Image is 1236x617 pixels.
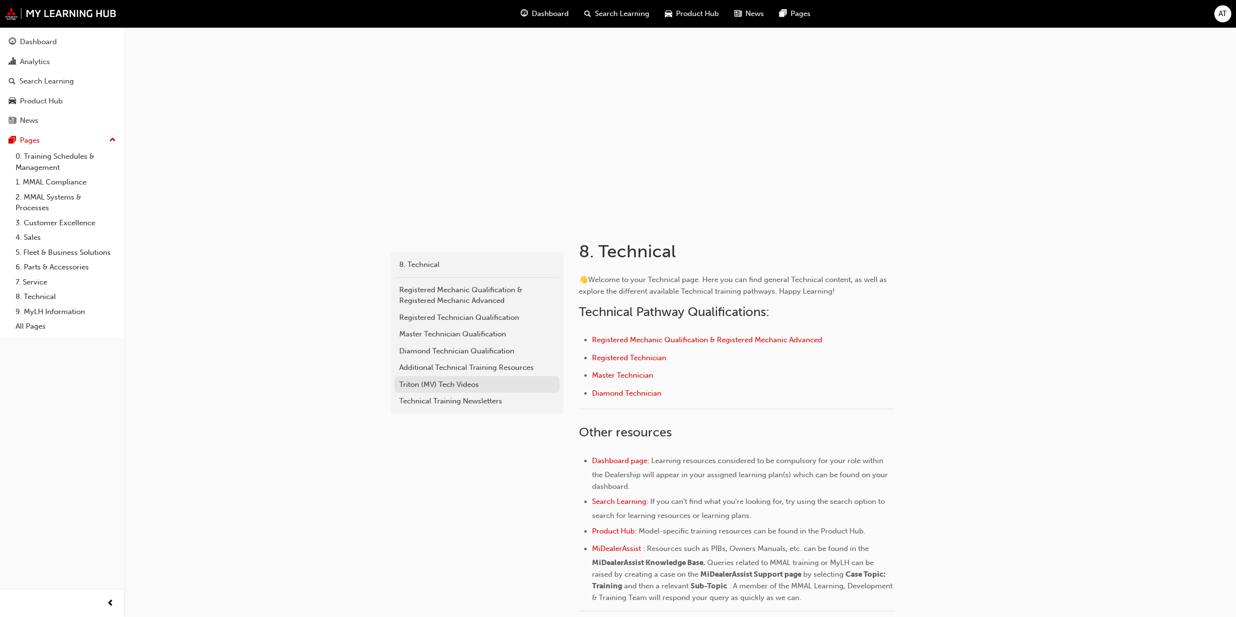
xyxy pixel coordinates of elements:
div: News [20,115,38,126]
a: 0. Training Schedules & Management [12,149,120,175]
span: News [745,8,764,19]
span: pages-icon [9,136,16,145]
a: Product Hub [4,92,120,110]
a: 6. Parts & Accessories [12,260,120,275]
a: Dashboard [4,33,120,51]
span: Product Hub [676,8,719,19]
span: Model-specific training resources can be found in the Product Hub. [639,527,865,535]
div: Search Learning [19,76,74,87]
a: 1. MMAL Compliance [12,175,120,190]
span: : Resources such as PIBs, Owners Manuals, etc. can be found in the [643,544,869,553]
span: news-icon [734,8,742,20]
a: 3. Customer Excellence [12,216,120,231]
div: Analytics [20,56,50,67]
a: car-iconProduct Hub [657,4,727,24]
a: 4. Sales [12,230,120,245]
div: 8. Technical [399,259,555,270]
h1: 8. Technical [579,241,897,262]
span: guage-icon [521,8,528,20]
button: DashboardAnalyticsSearch LearningProduct HubNews [4,31,120,132]
a: Search Learning: [592,497,648,506]
button: Pages [4,132,120,150]
a: Master Technician Qualification [394,326,559,343]
span: If you can't find what you're looking for, try using the search option to search for learning res... [592,497,887,520]
span: Pages [791,8,811,19]
button: AT [1214,5,1231,22]
div: Diamond Technician Qualification [399,346,555,357]
a: Master Technician [592,371,653,380]
span: Other resources [579,425,672,440]
div: Additional Technical Training Resources [399,362,555,373]
span: MiDealerAssist Support page [700,570,801,579]
span: 👋 [579,275,588,284]
div: Registered Technician Qualification [399,312,555,323]
a: Product Hub: [592,527,637,535]
span: Learning resources considered to be compulsory for your role within the Dealership will appear in... [592,456,890,491]
span: news-icon [9,117,16,125]
a: All Pages [12,319,120,334]
a: Search Learning [4,72,120,90]
a: search-iconSearch Learning [576,4,657,24]
a: guage-iconDashboard [513,4,576,24]
a: Additional Technical Training Resources [394,359,559,376]
div: Technical Training Newsletters [399,396,555,407]
a: news-iconNews [727,4,772,24]
a: 8. Technical [394,256,559,273]
span: pages-icon [779,8,787,20]
div: Master Technician Qualification [399,329,555,340]
a: 5. Fleet & Business Solutions [12,245,120,260]
a: Diamond Technician Qualification [394,343,559,360]
span: chart-icon [9,58,16,67]
a: Registered Technician [592,353,666,362]
span: car-icon [9,97,16,106]
div: Dashboard [20,36,57,48]
a: Analytics [4,53,120,71]
div: Pages [20,135,40,146]
a: 8. Technical [12,289,120,304]
a: Diamond Technician [592,389,661,398]
span: search-icon [9,77,16,86]
a: Technical Training Newsletters [394,393,559,410]
a: Registered Mechanic Qualification & Registered Mechanic Advanced [394,282,559,309]
span: Technical Pathway Qualifications: [579,304,769,319]
a: News [4,112,120,130]
span: up-icon [109,134,116,147]
a: 2. MMAL Systems & Processes [12,190,120,216]
span: AT [1219,8,1227,19]
a: Registered Technician Qualification [394,309,559,326]
span: car-icon [665,8,672,20]
span: . A member of the MMAL Learning, Development & Training Team will respond your query as quickly a... [592,582,895,602]
a: Triton (MV) Tech Videos [394,376,559,393]
a: MiDealerAssist [592,544,641,553]
a: Dashboard page: [592,456,649,465]
div: Product Hub [20,96,63,107]
span: and then a relevant [624,582,689,590]
a: 7. Service [12,275,120,290]
span: search-icon [584,8,591,20]
span: MiDealerAssist Knowledge Base. [592,558,705,567]
span: Sub-Topic [691,582,727,590]
div: Triton (MV) Tech Videos [399,379,555,390]
span: prev-icon [107,598,114,610]
span: Dashboard [532,8,569,19]
span: by selecting [803,570,844,579]
span: Welcome to your Technical page. Here you can find general Technical content, as well as explore t... [579,275,889,296]
span: guage-icon [9,38,16,47]
span: Search Learning [595,8,649,19]
img: mmal [5,7,117,20]
a: pages-iconPages [772,4,818,24]
div: Registered Mechanic Qualification & Registered Mechanic Advanced [399,284,555,306]
a: 9. MyLH Information [12,304,120,319]
span: Queries related to MMAL training or MyLH can be raised by creating a case on the [592,558,876,579]
a: Registered Mechanic Qualification & Registered Mechanic Advanced [592,335,822,344]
